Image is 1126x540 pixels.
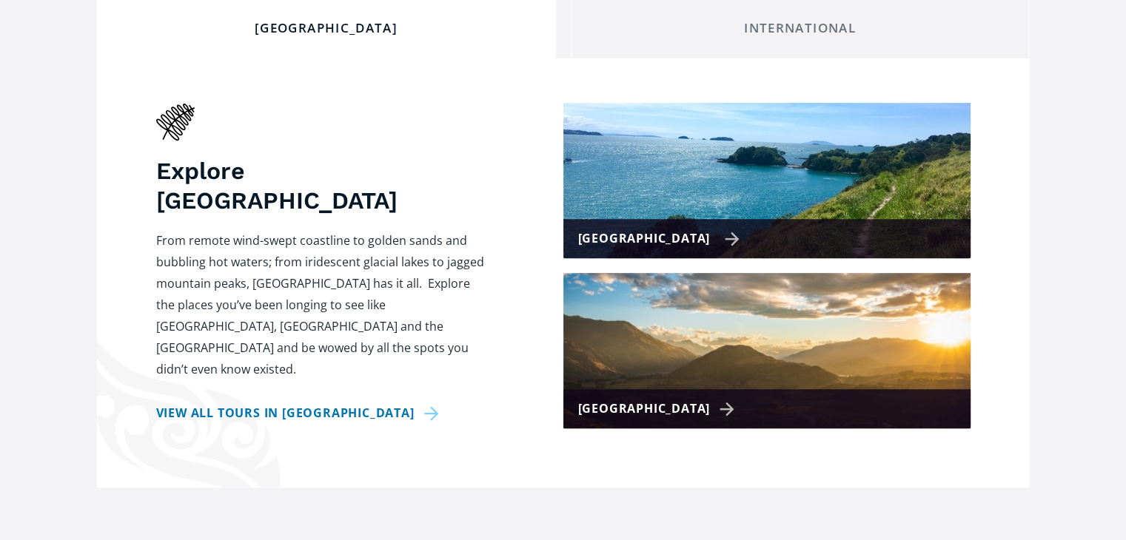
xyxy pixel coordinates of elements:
[156,230,489,380] p: From remote wind-swept coastline to golden sands and bubbling hot waters; from iridescent glacial...
[578,228,740,249] div: [GEOGRAPHIC_DATA]
[578,398,740,419] div: [GEOGRAPHIC_DATA]
[563,273,971,428] a: [GEOGRAPHIC_DATA]
[110,20,543,36] div: [GEOGRAPHIC_DATA]
[156,402,444,424] a: View all tours in [GEOGRAPHIC_DATA]
[583,20,1017,36] div: International
[156,156,489,215] h3: Explore [GEOGRAPHIC_DATA]
[563,103,971,258] a: [GEOGRAPHIC_DATA]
